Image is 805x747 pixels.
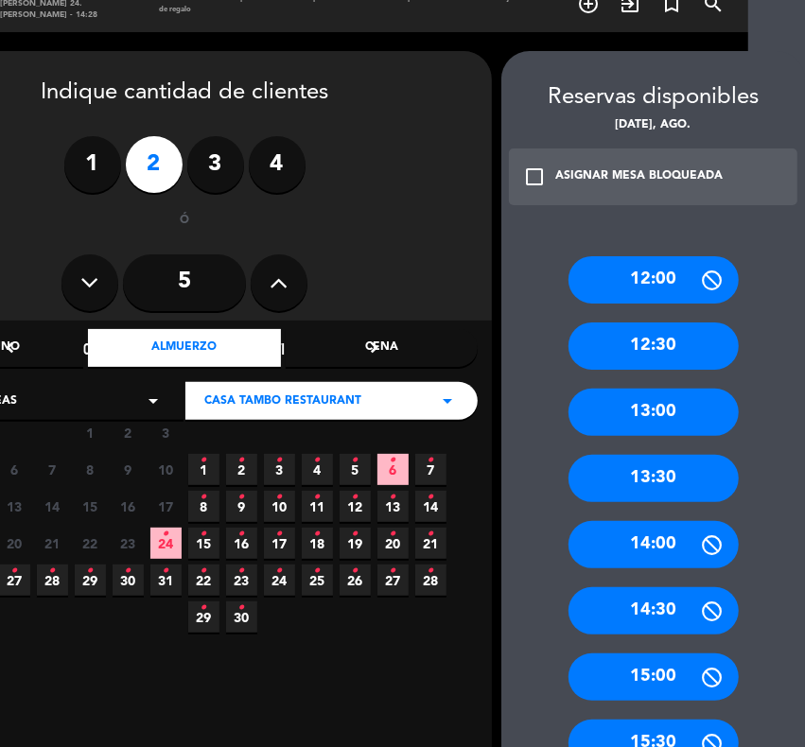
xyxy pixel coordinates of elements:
span: 16 [113,491,144,522]
span: 4 [302,454,333,485]
i: • [390,445,396,476]
div: 15:00 [569,653,739,701]
span: 10 [264,491,295,522]
span: 14 [37,491,68,522]
span: 22 [188,565,219,596]
i: • [276,482,283,512]
span: 23 [113,528,144,559]
i: • [428,519,434,549]
span: 1 [188,454,219,485]
div: ó [154,212,216,231]
span: 1 [75,417,106,448]
span: 24 [264,565,295,596]
span: 16 [226,528,257,559]
span: 5 [340,454,371,485]
i: arrow_drop_down [436,390,459,412]
span: 9 [226,491,257,522]
i: • [428,556,434,586]
div: 14:30 [569,587,739,634]
i: check_box_outline_blank [523,165,546,188]
i: • [352,519,359,549]
span: 8 [188,491,219,522]
i: arrow_drop_down [142,390,165,412]
span: 26 [340,565,371,596]
div: ASIGNAR MESA BLOQUEADA [555,167,723,186]
span: 28 [415,565,446,596]
div: Cena [286,329,478,367]
span: 30 [226,601,257,633]
span: 9 [113,454,144,485]
span: 12 [340,491,371,522]
i: • [390,519,396,549]
span: 18 [302,528,333,559]
div: Almuerzo [88,329,280,367]
div: Reservas disponibles [501,79,805,116]
span: Casa Tambo Restaurant [204,392,361,411]
span: 31 [150,565,182,596]
span: 29 [188,601,219,633]
span: 22 [75,528,106,559]
i: • [201,556,207,586]
div: 13:00 [569,389,739,436]
span: 19 [340,528,371,559]
i: • [276,445,283,476]
i: • [201,593,207,623]
i: • [49,556,56,586]
span: 6 [377,454,409,485]
span: 27 [377,565,409,596]
i: • [352,482,359,512]
i: • [163,519,169,549]
span: 21 [37,528,68,559]
span: 2 [226,454,257,485]
span: 29 [75,565,106,596]
div: 14:00 [569,521,739,568]
span: 21 [415,528,446,559]
i: • [87,556,94,586]
i: • [314,445,321,476]
label: 3 [187,136,244,193]
span: 25 [302,565,333,596]
i: • [428,482,434,512]
i: • [238,445,245,476]
i: • [428,445,434,476]
label: 2 [126,136,183,193]
span: 2 [113,417,144,448]
span: 23 [226,565,257,596]
i: • [201,519,207,549]
span: 11 [302,491,333,522]
span: 3 [150,417,182,448]
span: 10 [150,454,182,485]
i: • [163,556,169,586]
span: 7 [37,454,68,485]
span: 14 [415,491,446,522]
span: 15 [188,528,219,559]
i: • [276,519,283,549]
i: • [314,519,321,549]
span: 17 [264,528,295,559]
i: • [276,556,283,586]
div: 13:30 [569,455,739,502]
span: 30 [113,565,144,596]
i: • [201,445,207,476]
i: • [352,445,359,476]
span: 7 [415,454,446,485]
span: 8 [75,454,106,485]
div: 12:00 [569,256,739,304]
span: 3 [264,454,295,485]
i: • [201,482,207,512]
i: • [390,482,396,512]
span: 13 [377,491,409,522]
span: 15 [75,491,106,522]
div: [DATE], ago. [501,116,805,135]
i: • [390,556,396,586]
div: 12:30 [569,322,739,370]
label: 4 [249,136,306,193]
i: • [238,593,245,623]
i: • [238,482,245,512]
i: • [238,519,245,549]
i: • [314,482,321,512]
span: 24 [150,528,182,559]
i: chevron_right [365,338,385,357]
i: • [11,556,18,586]
i: chevron_left [1,338,21,357]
